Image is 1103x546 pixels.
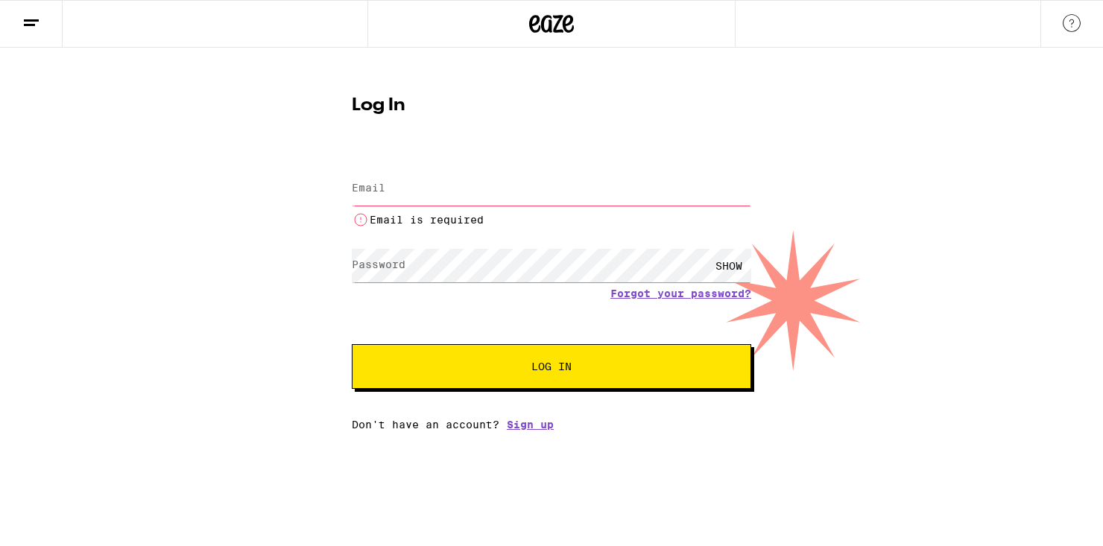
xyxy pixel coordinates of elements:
li: Email is required [352,211,751,229]
button: Log In [352,344,751,389]
label: Email [352,182,385,194]
div: Don't have an account? [352,419,751,431]
h1: Log In [352,97,751,115]
div: SHOW [707,249,751,282]
input: Email [352,172,751,206]
span: Log In [531,361,572,372]
a: Forgot your password? [610,288,751,299]
label: Password [352,258,405,270]
a: Sign up [507,419,554,431]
